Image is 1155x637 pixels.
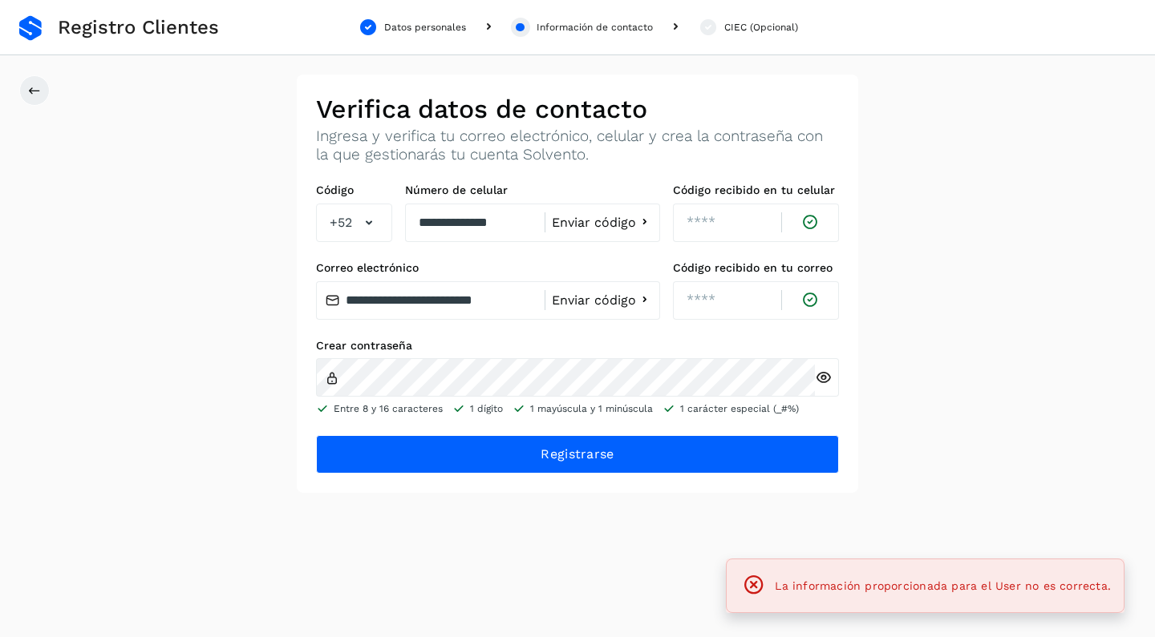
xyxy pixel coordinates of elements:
[673,183,839,197] label: Código recibido en tu celular
[541,445,614,463] span: Registrarse
[330,213,352,232] span: +52
[316,435,839,474] button: Registrarse
[552,292,653,308] button: Enviar código
[405,183,660,197] label: Número de celular
[663,401,799,416] li: 1 carácter especial (_#%)
[316,94,839,124] h2: Verifica datos de contacto
[775,579,1111,592] span: La información proporcionada para el User no es correcta.
[316,339,839,353] label: Crear contraseña
[552,214,653,231] button: Enviar código
[316,127,839,164] p: Ingresa y verifica tu correo electrónico, celular y crea la contraseña con la que gestionarás tu ...
[58,16,219,39] span: Registro Clientes
[452,401,503,416] li: 1 dígito
[316,183,392,197] label: Código
[552,294,636,307] span: Enviar código
[673,261,839,275] label: Código recibido en tu correo
[316,401,443,416] li: Entre 8 y 16 caracteres
[537,20,653,34] div: Información de contacto
[513,401,653,416] li: 1 mayúscula y 1 minúscula
[384,20,466,34] div: Datos personales
[552,216,636,229] span: Enviar código
[724,20,798,34] div: CIEC (Opcional)
[316,261,660,275] label: Correo electrónico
